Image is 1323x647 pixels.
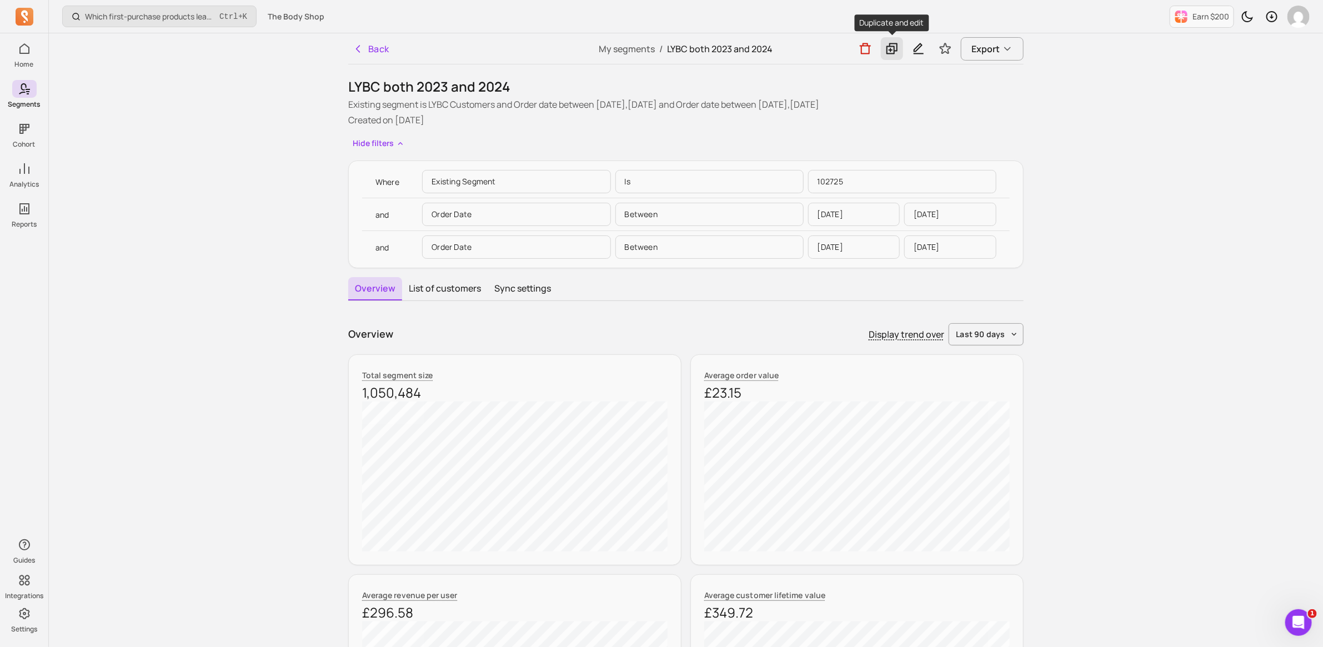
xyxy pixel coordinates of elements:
[704,590,825,600] span: Average customer lifetime value
[362,604,668,621] p: £296.58
[9,180,39,189] p: Analytics
[12,220,37,229] p: Reports
[362,590,458,600] span: Average revenue per user
[1192,11,1229,22] p: Earn $200
[615,203,804,226] p: between
[1170,6,1234,28] button: Earn $200
[904,235,996,259] p: [DATE]
[869,328,944,341] p: Display trend over
[348,327,393,342] p: Overview
[1236,6,1259,28] button: Toggle dark mode
[261,7,331,27] button: The Body Shop
[375,177,400,188] p: Where
[615,235,804,259] p: between
[956,329,1005,340] span: last 90 days
[971,42,1000,56] span: Export
[15,60,34,69] p: Home
[422,170,610,193] p: Existing segment
[904,203,996,226] p: [DATE]
[704,384,1010,402] p: £23.15
[85,11,215,22] p: Which first-purchase products lead to the highest revenue per customer over time?
[1285,609,1312,636] iframe: Intercom live chat
[422,203,610,226] p: Order date
[5,591,43,600] p: Integrations
[934,38,956,60] button: Toggle favorite
[375,209,400,220] p: and
[615,170,804,193] p: is
[949,323,1024,345] button: last 90 days
[13,556,35,565] p: Guides
[219,11,238,22] kbd: Ctrl
[348,78,1024,96] h1: LYBC both 2023 and 2024
[362,370,433,380] span: Total segment size
[243,12,247,21] kbd: K
[599,43,655,55] a: My segments
[362,402,668,551] canvas: chart
[808,203,900,226] p: [DATE]
[348,113,1024,127] p: Created on [DATE]
[8,100,41,109] p: Segments
[667,43,773,55] span: LYBC both 2023 and 2024
[704,370,779,380] span: Average order value
[655,43,667,55] span: /
[268,11,324,22] span: The Body Shop
[62,6,257,27] button: Which first-purchase products lead to the highest revenue per customer over time?Ctrl+K
[422,235,610,259] p: Order date
[402,277,488,299] button: List of customers
[1308,609,1317,618] span: 1
[219,11,247,22] span: +
[375,242,400,253] p: and
[12,534,37,567] button: Guides
[704,604,1010,621] p: £349.72
[11,625,37,634] p: Settings
[13,140,36,149] p: Cohort
[808,235,900,259] p: [DATE]
[362,384,668,402] p: 1,050,484
[1287,6,1310,28] img: avatar
[348,98,1024,111] p: Existing segment is LYBC Customers and Order date between [DATE],[DATE] and Order date between [D...
[808,170,996,193] p: 102725
[348,136,409,152] button: Hide filters
[348,38,394,60] button: Back
[961,37,1024,61] button: Export
[488,277,558,299] button: Sync settings
[348,277,402,300] button: Overview
[704,402,1010,551] canvas: chart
